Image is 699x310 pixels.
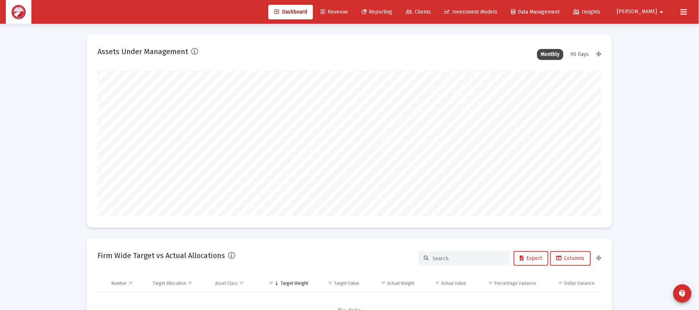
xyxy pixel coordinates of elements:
[387,280,415,286] div: Actual Weight
[558,280,564,286] span: Show filter options for column 'Dollar Variance'
[420,275,471,292] td: Column Actual Value
[362,9,393,15] span: Reporting
[557,255,585,261] span: Columns
[381,280,386,286] span: Show filter options for column 'Actual Weight'
[567,49,593,60] div: 90 Days
[400,5,437,19] a: Clients
[274,9,307,15] span: Dashboard
[268,5,313,19] a: Dashboard
[128,280,133,286] span: Show filter options for column 'Number'
[505,5,566,19] a: Data Management
[406,9,431,15] span: Clients
[111,280,127,286] div: Number
[365,275,420,292] td: Column Actual Weight
[433,256,504,262] input: Search
[568,5,607,19] a: Insights
[98,46,188,57] h2: Assets Under Management
[565,280,595,286] div: Dollar Variance
[550,251,591,266] button: Columns
[11,5,26,19] img: Dashboard
[488,280,494,286] span: Show filter options for column 'Percentage Variance'
[356,5,398,19] a: Reporting
[259,275,313,292] td: Column Target Weight
[98,250,225,261] h2: Firm Wide Target vs Actual Allocations
[435,280,440,286] span: Show filter options for column 'Actual Value'
[321,9,348,15] span: Revenue
[445,9,498,15] span: Investment Models
[573,9,601,15] span: Insights
[280,280,308,286] div: Target Weight
[188,280,193,286] span: Show filter options for column 'Target Allocation'
[617,9,657,15] span: [PERSON_NAME]
[239,280,244,286] span: Show filter options for column 'Asset Class'
[514,251,549,266] button: Export
[210,275,259,292] td: Column Asset Class
[441,280,466,286] div: Actual Value
[153,280,187,286] div: Target Allocation
[268,280,274,286] span: Show filter options for column 'Target Weight'
[542,275,601,292] td: Column Dollar Variance
[439,5,504,19] a: Investment Models
[215,280,238,286] div: Asset Class
[495,280,536,286] div: Percentage Variance
[315,5,354,19] a: Revenue
[511,9,560,15] span: Data Management
[148,275,210,292] td: Column Target Allocation
[335,280,360,286] div: Target Value
[678,289,687,298] mat-icon: contact_support
[471,275,541,292] td: Column Percentage Variance
[328,280,333,286] span: Show filter options for column 'Target Value'
[313,275,365,292] td: Column Target Value
[657,5,666,19] mat-icon: arrow_drop_down
[520,255,542,261] span: Export
[608,4,675,19] button: [PERSON_NAME]
[537,49,564,60] div: Monthly
[106,275,148,292] td: Column Number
